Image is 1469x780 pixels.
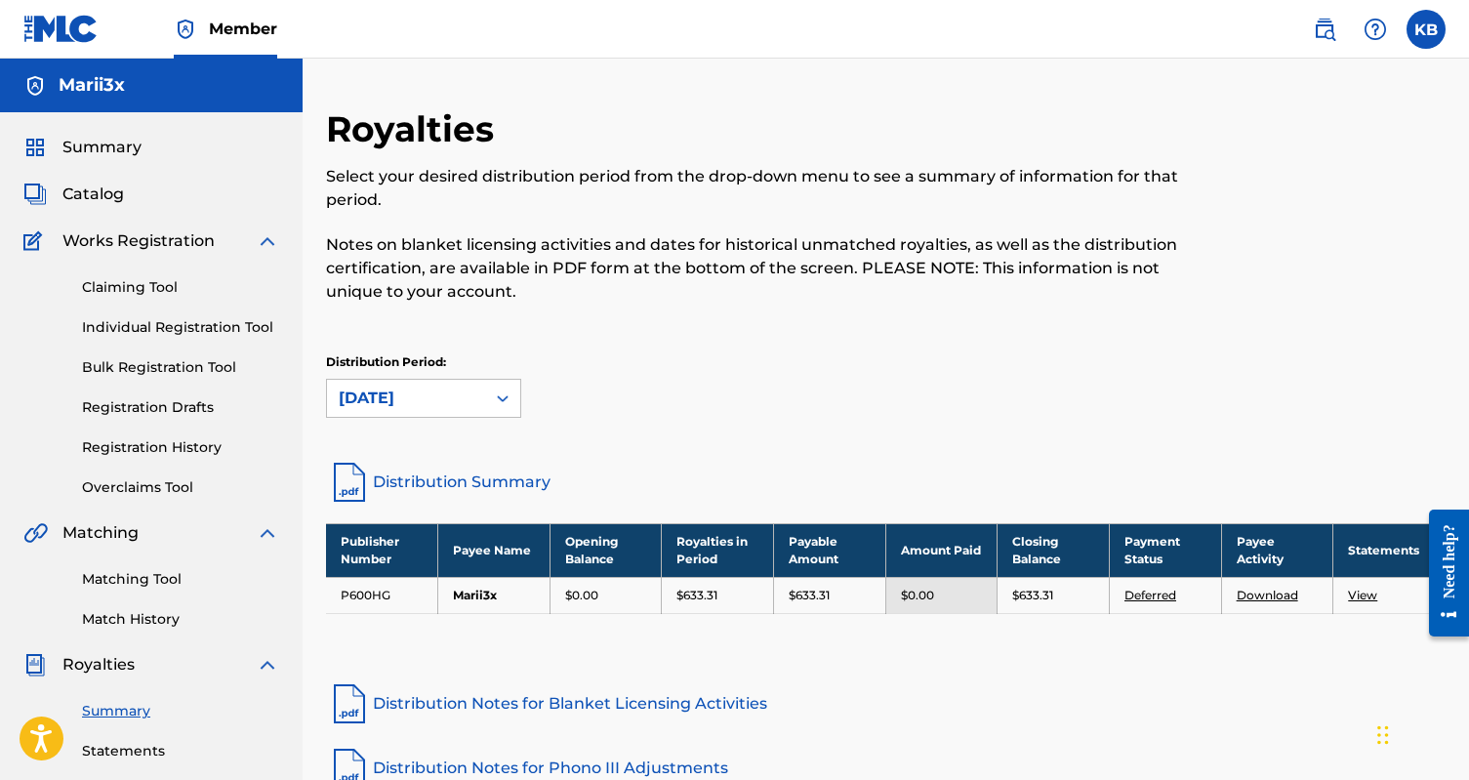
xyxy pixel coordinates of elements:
a: Individual Registration Tool [82,317,279,338]
h5: Marii3x [59,74,125,97]
span: Catalog [62,183,124,206]
th: Closing Balance [998,523,1110,577]
img: expand [256,229,279,253]
div: User Menu [1407,10,1446,49]
span: Works Registration [62,229,215,253]
th: Payment Status [1109,523,1221,577]
span: Royalties [62,653,135,677]
td: Marii3x [438,577,551,613]
img: Catalog [23,183,47,206]
img: Accounts [23,74,47,98]
a: Distribution Summary [326,459,1446,506]
img: Top Rightsholder [174,18,197,41]
a: Registration Drafts [82,397,279,418]
p: Select your desired distribution period from the drop-down menu to see a summary of information f... [326,165,1188,212]
p: Distribution Period: [326,353,521,371]
th: Payable Amount [774,523,886,577]
p: Notes on blanket licensing activities and dates for historical unmatched royalties, as well as th... [326,233,1188,304]
a: SummarySummary [23,136,142,159]
a: Deferred [1124,588,1176,602]
th: Payee Activity [1221,523,1333,577]
a: Registration History [82,437,279,458]
a: Summary [82,701,279,721]
img: expand [256,521,279,545]
img: search [1313,18,1336,41]
a: Match History [82,609,279,630]
a: Matching Tool [82,569,279,590]
span: Member [209,18,277,40]
img: pdf [326,680,373,727]
img: distribution-summary-pdf [326,459,373,506]
img: Summary [23,136,47,159]
div: Drag [1377,706,1389,764]
p: $0.00 [901,587,934,604]
img: expand [256,653,279,677]
a: Download [1237,588,1298,602]
img: MLC Logo [23,15,99,43]
a: CatalogCatalog [23,183,124,206]
iframe: Resource Center [1414,490,1469,657]
a: Bulk Registration Tool [82,357,279,378]
div: Help [1356,10,1395,49]
th: Royalties in Period [662,523,774,577]
th: Statements [1333,523,1446,577]
p: $633.31 [789,587,830,604]
th: Publisher Number [326,523,438,577]
p: $633.31 [676,587,717,604]
h2: Royalties [326,107,504,151]
a: Public Search [1305,10,1344,49]
span: Summary [62,136,142,159]
a: Overclaims Tool [82,477,279,498]
th: Payee Name [438,523,551,577]
img: Works Registration [23,229,49,253]
span: Matching [62,521,139,545]
div: [DATE] [339,387,473,410]
a: Claiming Tool [82,277,279,298]
img: Royalties [23,653,47,677]
img: Matching [23,521,48,545]
th: Opening Balance [550,523,662,577]
p: $633.31 [1012,587,1053,604]
td: P600HG [326,577,438,613]
img: help [1364,18,1387,41]
a: View [1348,588,1377,602]
a: Distribution Notes for Blanket Licensing Activities [326,680,1446,727]
th: Amount Paid [885,523,998,577]
a: Statements [82,741,279,761]
p: $0.00 [565,587,598,604]
iframe: Chat Widget [1371,686,1469,780]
